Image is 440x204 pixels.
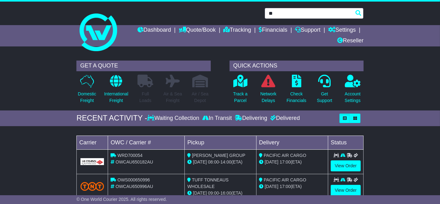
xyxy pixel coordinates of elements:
a: Track aParcel [233,74,248,107]
div: (ETA) [259,183,325,190]
a: View Order [331,185,361,196]
td: Pickup [185,136,256,149]
a: Reseller [337,36,364,46]
div: GET A QUOTE [76,61,210,71]
span: 09:00 [208,191,219,196]
p: Full Loads [137,91,153,104]
img: GetCarrierServiceLogo [80,158,104,165]
img: TNT_Domestic.png [80,182,104,191]
span: [DATE] [265,184,278,189]
div: In Transit [201,115,233,122]
div: Delivering [233,115,269,122]
p: Air / Sea Depot [192,91,209,104]
a: GetSupport [317,74,333,107]
a: InternationalFreight [104,74,128,107]
div: QUICK ACTIONS [230,61,364,71]
span: 16:00 [220,191,231,196]
p: Air & Sea Freight [163,91,182,104]
td: Delivery [256,136,328,149]
span: [DATE] [193,159,207,164]
a: DomesticFreight [78,74,96,107]
a: AccountSettings [344,74,361,107]
span: TUFF TONNEAUS WHOLESALE [187,177,229,189]
a: Support [295,25,320,36]
span: WRD700054 [117,153,142,158]
a: Financials [259,25,287,36]
span: PACIFIC AIR CARGO [264,153,306,158]
div: - (ETA) [187,159,254,165]
p: International Freight [104,91,128,104]
span: [DATE] [265,159,278,164]
div: (ETA) [259,159,325,165]
p: Domestic Freight [78,91,96,104]
a: Settings [328,25,356,36]
span: OWS000650996 [117,177,150,182]
a: Dashboard [137,25,171,36]
span: 17:00 [280,184,291,189]
p: Track a Parcel [233,91,247,104]
div: RECENT ACTIVITY - [76,114,147,123]
span: OWCAU650182AU [116,159,153,164]
a: NetworkDelays [260,74,277,107]
div: - (ETA) [187,190,254,196]
a: View Order [331,160,361,171]
a: Tracking [224,25,251,36]
span: OWCAU650996AU [116,184,153,189]
td: Carrier [77,136,108,149]
p: Account Settings [345,91,361,104]
td: OWC / Carrier # [108,136,185,149]
span: 14:00 [220,159,231,164]
p: Network Delays [260,91,276,104]
td: Status [328,136,364,149]
p: Check Financials [287,91,306,104]
a: CheckFinancials [286,74,307,107]
div: Waiting Collection [147,115,201,122]
span: © One World Courier 2025. All rights reserved. [76,197,167,202]
p: Get Support [317,91,332,104]
div: Delivered [269,115,300,122]
span: 08:00 [208,159,219,164]
a: Quote/Book [179,25,216,36]
span: 17:00 [280,159,291,164]
span: [DATE] [193,191,207,196]
span: [PERSON_NAME] GROUP [192,153,245,158]
span: PACIFIC AIR CARGO [264,177,306,182]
